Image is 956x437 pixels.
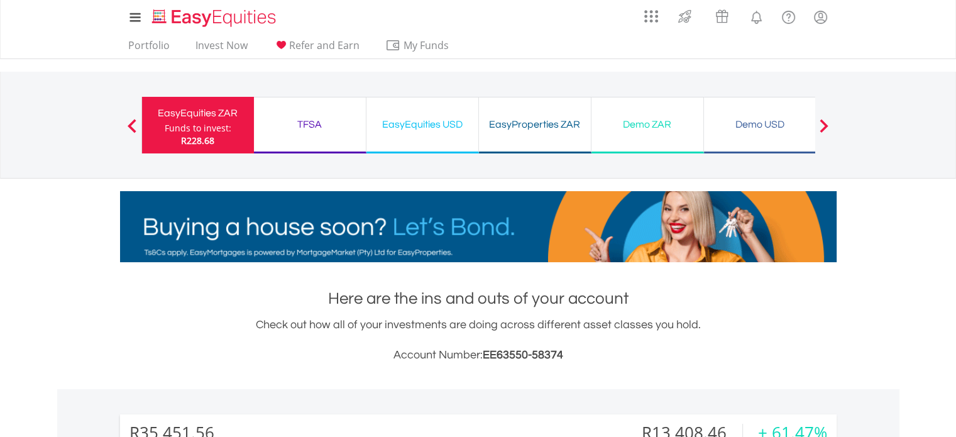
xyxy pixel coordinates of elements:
img: EasyEquities_Logo.png [150,8,281,28]
a: Invest Now [190,39,253,58]
img: grid-menu-icon.svg [644,9,658,23]
span: Refer and Earn [289,38,360,52]
div: Funds to invest: [165,122,231,135]
a: My Profile [805,3,837,31]
div: Demo ZAR [599,116,696,133]
img: thrive-v2.svg [674,6,695,26]
span: EE63550-58374 [483,349,563,361]
img: EasyMortage Promotion Banner [120,191,837,262]
h3: Account Number: [120,346,837,364]
a: AppsGrid [636,3,666,23]
div: Demo USD [712,116,808,133]
a: Portfolio [123,39,175,58]
a: FAQ's and Support [772,3,805,28]
div: EasyEquities ZAR [150,104,246,122]
a: Home page [147,3,281,28]
h1: Here are the ins and outs of your account [120,287,837,310]
img: vouchers-v2.svg [712,6,732,26]
a: Refer and Earn [268,39,365,58]
span: My Funds [385,37,468,53]
button: Next [811,125,837,138]
a: Vouchers [703,3,740,26]
button: Previous [119,125,145,138]
div: TFSA [261,116,358,133]
div: EasyEquities USD [374,116,471,133]
a: Notifications [740,3,772,28]
div: EasyProperties ZAR [486,116,583,133]
div: Check out how all of your investments are doing across different asset classes you hold. [120,316,837,364]
span: R228.68 [181,135,214,147]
